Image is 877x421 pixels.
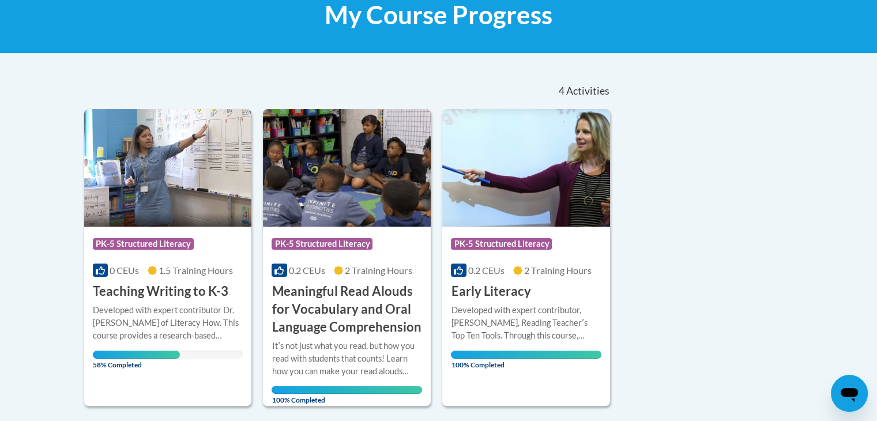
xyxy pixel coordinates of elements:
span: 1.5 Training Hours [159,265,233,276]
div: Your progress [451,351,601,359]
span: PK-5 Structured Literacy [93,238,194,250]
h3: Meaningful Read Alouds for Vocabulary and Oral Language Comprehension [272,283,422,336]
img: Course Logo [442,109,610,227]
span: 100% Completed [272,386,422,404]
iframe: Button to launch messaging window [831,375,868,412]
a: Course LogoPK-5 Structured Literacy0.2 CEUs2 Training Hours Meaningful Read Alouds for Vocabulary... [263,109,431,406]
span: 0.2 CEUs [289,265,325,276]
span: PK-5 Structured Literacy [272,238,372,250]
img: Course Logo [263,109,431,227]
span: 58% Completed [93,351,180,369]
span: PK-5 Structured Literacy [451,238,552,250]
span: 100% Completed [451,351,601,369]
span: 0 CEUs [110,265,139,276]
span: 2 Training Hours [345,265,412,276]
img: Course Logo [84,109,252,227]
span: 0.2 CEUs [468,265,505,276]
span: 2 Training Hours [524,265,592,276]
div: Your progress [93,351,180,359]
span: Activities [566,85,609,97]
div: Itʹs not just what you read, but how you read with students that counts! Learn how you can make y... [272,340,422,378]
h3: Early Literacy [451,283,530,300]
h3: Teaching Writing to K-3 [93,283,228,300]
div: Developed with expert contributor Dr. [PERSON_NAME] of Literacy How. This course provides a resea... [93,304,243,342]
div: Your progress [272,386,422,394]
a: Course LogoPK-5 Structured Literacy0 CEUs1.5 Training Hours Teaching Writing to K-3Developed with... [84,109,252,406]
div: Developed with expert contributor, [PERSON_NAME], Reading Teacherʹs Top Ten Tools. Through this c... [451,304,601,342]
span: 4 [558,85,564,97]
a: Course LogoPK-5 Structured Literacy0.2 CEUs2 Training Hours Early LiteracyDeveloped with expert c... [442,109,610,406]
